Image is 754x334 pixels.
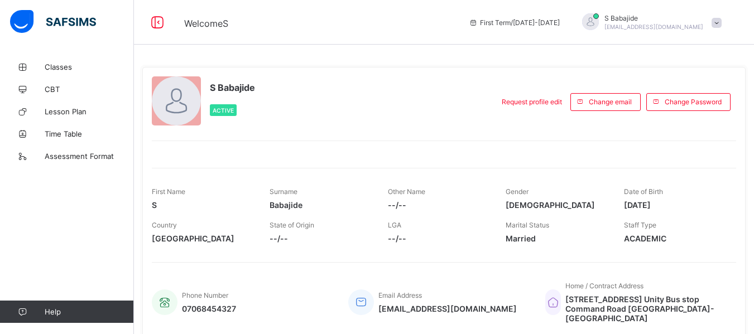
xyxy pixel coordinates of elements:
[45,62,134,71] span: Classes
[45,152,134,161] span: Assessment Format
[665,98,722,106] span: Change Password
[378,304,517,313] span: [EMAIL_ADDRESS][DOMAIN_NAME]
[182,291,228,299] span: Phone Number
[45,85,134,94] span: CBT
[184,18,228,29] span: Welcome S
[565,294,725,323] span: [STREET_ADDRESS] Unity Bus stop Command Road [GEOGRAPHIC_DATA]-[GEOGRAPHIC_DATA]
[506,200,607,210] span: [DEMOGRAPHIC_DATA]
[506,187,529,196] span: Gender
[624,187,663,196] span: Date of Birth
[388,200,489,210] span: --/--
[152,200,253,210] span: S
[270,234,371,243] span: --/--
[270,187,297,196] span: Surname
[270,221,314,229] span: State of Origin
[624,221,656,229] span: Staff Type
[152,187,185,196] span: First Name
[270,200,371,210] span: Babajide
[589,98,632,106] span: Change email
[10,10,96,33] img: safsims
[388,234,489,243] span: --/--
[152,234,253,243] span: [GEOGRAPHIC_DATA]
[213,107,234,114] span: Active
[624,200,725,210] span: [DATE]
[378,291,422,299] span: Email Address
[182,304,236,313] span: 07068454327
[604,23,703,30] span: [EMAIL_ADDRESS][DOMAIN_NAME]
[565,282,643,290] span: Home / Contract Address
[388,221,401,229] span: LGA
[624,234,725,243] span: ACADEMIC
[152,221,177,229] span: Country
[45,107,134,116] span: Lesson Plan
[506,221,549,229] span: Marital Status
[388,187,425,196] span: Other Name
[506,234,607,243] span: Married
[45,129,134,138] span: Time Table
[571,13,727,32] div: SBabajide
[604,14,703,22] span: S Babajide
[45,307,133,316] span: Help
[210,82,255,93] span: S Babajide
[502,98,562,106] span: Request profile edit
[469,18,560,27] span: session/term information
